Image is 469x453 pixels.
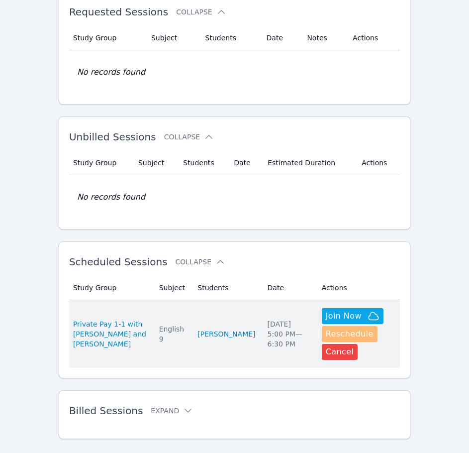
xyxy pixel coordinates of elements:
span: Join Now [326,310,362,322]
div: [DATE] 5:00 PM — 6:30 PM [268,319,310,349]
button: Reschedule [322,326,377,342]
button: Cancel [322,344,358,360]
th: Actions [347,26,400,50]
a: [PERSON_NAME] [197,329,255,339]
th: Subject [145,26,199,50]
th: Notes [301,26,347,50]
button: Join Now [322,308,383,324]
button: Collapse [164,132,214,142]
th: Study Group [69,276,153,300]
button: Expand [151,406,193,416]
button: Collapse [176,7,226,17]
th: Actions [356,151,400,175]
td: No records found [69,50,400,94]
th: Subject [132,151,177,175]
th: Date [228,151,262,175]
th: Study Group [69,151,132,175]
td: No records found [69,175,400,219]
div: English 9 [159,324,186,344]
th: Subject [153,276,192,300]
th: Date [261,26,301,50]
span: Unbilled Sessions [69,131,156,143]
th: Study Group [69,26,145,50]
button: Collapse [176,257,225,267]
th: Students [177,151,228,175]
th: Date [262,276,316,300]
tr: Private Pay 1-1 with [PERSON_NAME] and [PERSON_NAME]English 9[PERSON_NAME][DATE]5:00 PM—6:30 PMJo... [69,300,400,368]
th: Students [191,276,261,300]
span: Scheduled Sessions [69,256,168,268]
span: Billed Sessions [69,405,143,417]
th: Actions [316,276,400,300]
span: Requested Sessions [69,6,168,18]
th: Estimated Duration [262,151,356,175]
a: Private Pay 1-1 with [PERSON_NAME] and [PERSON_NAME] [73,319,147,349]
th: Students [199,26,261,50]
